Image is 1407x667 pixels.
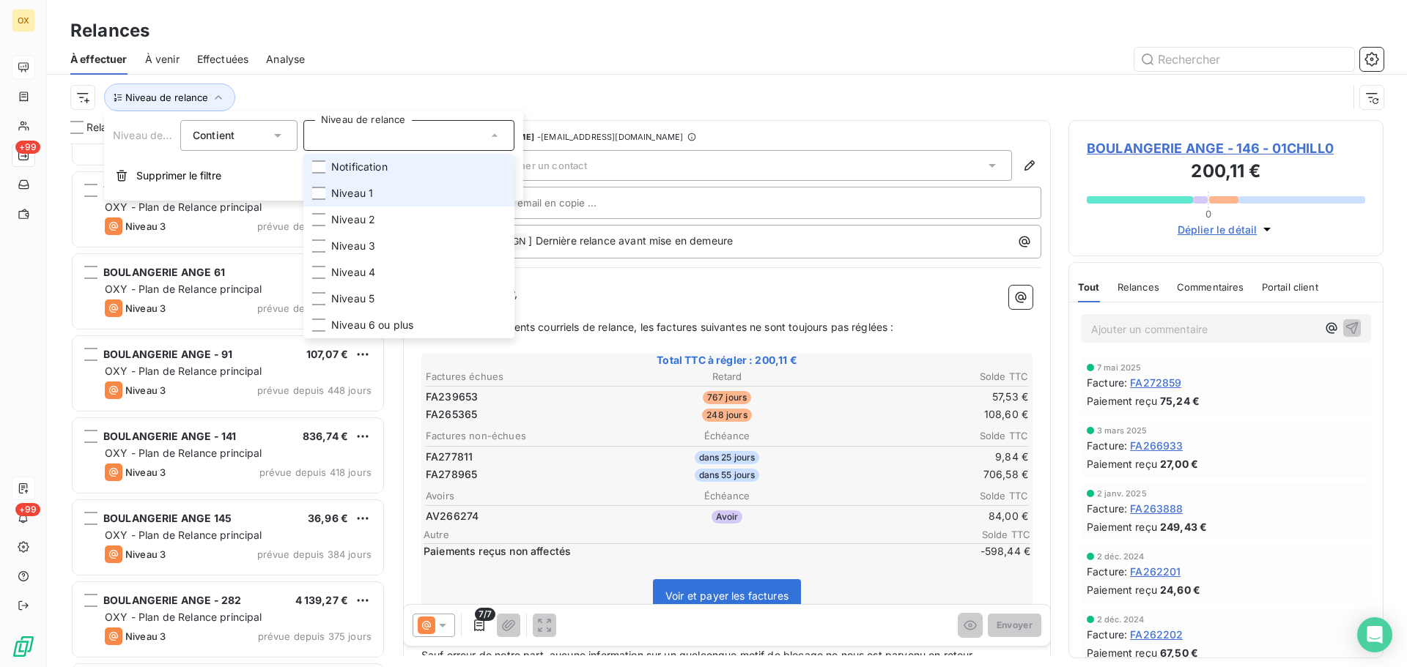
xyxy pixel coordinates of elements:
span: 2 janv. 2025 [1097,489,1147,498]
span: Supprimer le filtre [136,168,221,183]
span: VILLE DE [GEOGRAPHIC_DATA] [103,184,260,196]
span: 0 [1205,208,1211,220]
th: Solde TTC [829,488,1029,504]
span: Autre [424,529,942,540]
span: +99 [15,503,40,516]
button: Supprimer le filtre [104,160,523,192]
span: 836,74 € [303,430,348,442]
span: Commentaires [1177,281,1244,293]
span: À venir [145,52,180,67]
span: Niveau 6 ou plus [331,318,413,332]
span: Solde TTC [942,529,1030,540]
span: Niveau 1 [331,186,373,201]
span: Voir et payer les factures [665,589,789,602]
span: 27,00 € [1160,456,1198,472]
span: Relances [86,120,130,135]
span: OXY - Plan de Relance principal [105,447,262,459]
th: Avoirs [425,488,625,504]
span: 248 jours [702,409,751,422]
span: Effectuées [197,52,249,67]
td: 108,60 € [829,406,1029,422]
span: Facture : [1087,564,1127,579]
span: Paiement reçu [1087,456,1157,472]
span: Paiement reçu [1087,519,1157,534]
th: Solde TTC [829,428,1029,444]
td: FA278965 [425,466,625,482]
span: Niveau 3 [125,466,166,478]
input: Adresse email en copie ... [476,192,634,214]
td: 706,58 € [829,466,1029,482]
td: 84,00 € [829,508,1029,524]
td: 9,84 € [829,449,1029,465]
span: FA239653 [426,390,478,404]
span: dans 25 jours [695,451,760,464]
th: Retard [627,369,827,384]
span: FA266933 [1130,438,1183,453]
span: BOULANGERIE ANGE - 282 [103,594,241,606]
span: OXY - Plan de Relance principal [105,529,262,541]
span: 7 mai 2025 [1097,363,1142,372]
span: 75,24 € [1160,393,1200,409]
h3: 200,11 € [1087,158,1365,187]
span: FA272859 [1130,375,1181,390]
span: +99 [15,141,40,154]
span: ] Dernière relance avant mise en demeure [528,234,733,247]
span: Total TTC à régler : 200,11 € [424,353,1030,368]
span: Niveau 3 [125,548,166,560]
span: Niveau 5 [331,291,374,306]
span: Facture : [1087,501,1127,516]
span: Paiements reçus non affectés [424,544,939,559]
span: Tout [1078,281,1100,293]
span: Paiement reçu [1087,645,1157,660]
th: Échéance [627,488,827,504]
span: À effectuer [70,52,128,67]
span: Niveau 2 [331,212,375,227]
span: FA263888 [1130,501,1183,516]
span: Niveau de relance [125,92,208,103]
span: Facture : [1087,627,1127,642]
span: 2 déc. 2024 [1097,552,1145,561]
span: 3 mars 2025 [1097,426,1148,435]
span: BOULANGERIE ANGE - 91 [103,348,232,360]
span: prévue depuis 448 jours [257,384,372,396]
span: BOULANGERIE ANGE - 141 [103,430,236,442]
span: - [EMAIL_ADDRESS][DOMAIN_NAME] [537,133,683,141]
span: Niveau 4 [331,265,375,280]
span: 107,07 € [306,348,348,360]
span: 36,96 € [308,512,348,524]
span: Avoir [712,510,743,523]
span: OXY - Plan de Relance principal [105,365,262,377]
span: Analyse [266,52,305,67]
span: 4 139,27 € [295,594,349,606]
span: dans 55 jours [695,469,760,482]
span: BOULANGERIE ANGE - 146 - 01CHILL0 [1087,138,1365,158]
span: 7/7 [475,608,495,621]
span: Niveau 3 [331,239,375,253]
span: 24,60 € [1160,582,1200,597]
span: 67,50 € [1160,645,1198,660]
span: Relances [1118,281,1159,293]
input: Rechercher [1134,48,1354,71]
span: prévue depuis 384 jours [257,548,372,560]
span: Portail client [1262,281,1318,293]
span: Sélectionner un contact [476,160,587,171]
span: Malgré nos précédents courriels de relance, les factures suivantes ne sont toujours pas réglées : [421,321,894,333]
td: AV266274 [425,508,625,524]
span: Niveau de relance [113,129,202,141]
span: 2 déc. 2024 [1097,615,1145,624]
td: FA277811 [425,449,625,465]
span: prévue depuis 418 jours [259,466,372,478]
span: prévue depuis 448 jours [257,302,372,314]
span: BOULANGERIE ANGE 61 [103,266,225,278]
td: 57,53 € [829,389,1029,405]
span: Facture : [1087,375,1127,390]
span: BOULANGERIE ANGE 145 [103,512,232,524]
span: Sauf erreur de notre part, aucune information sur un quelconque motif de blocage ne nous est parv... [421,649,975,661]
div: grid [70,144,385,667]
span: prévue depuis 375 jours [258,630,372,642]
th: Factures échues [425,369,625,384]
span: OXY - Plan de Relance principal [105,201,262,213]
span: OXY - Plan de Relance principal [105,611,262,623]
span: Niveau 3 [125,302,166,314]
span: FA262201 [1130,564,1181,579]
